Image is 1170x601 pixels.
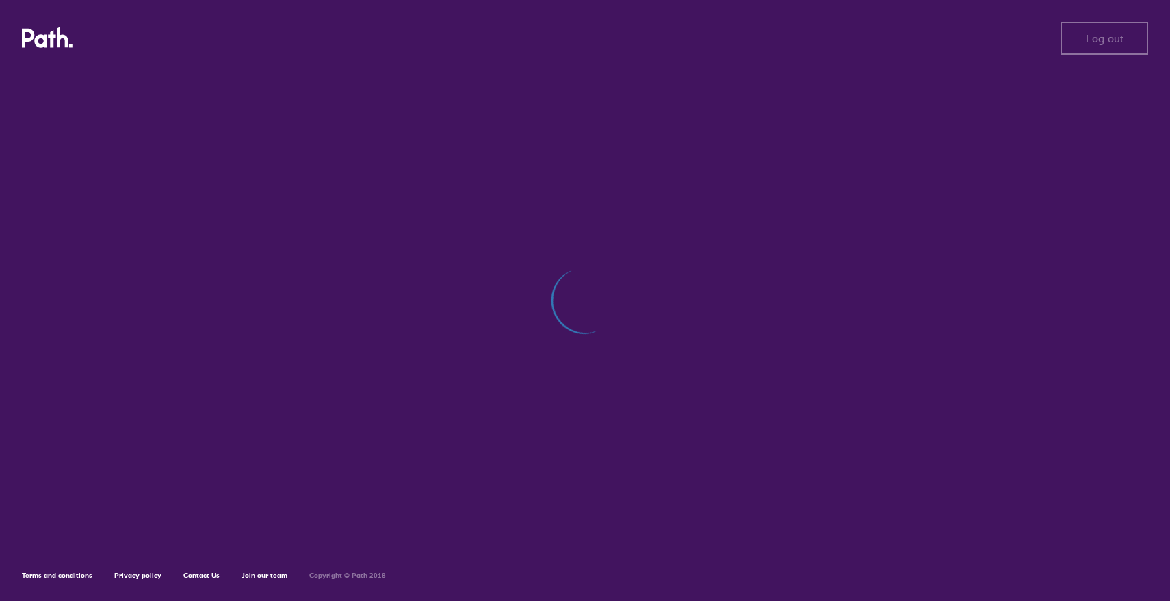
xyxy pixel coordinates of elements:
[114,571,161,580] a: Privacy policy
[242,571,287,580] a: Join our team
[1086,32,1123,44] span: Log out
[309,572,386,580] h6: Copyright © Path 2018
[1061,22,1148,55] button: Log out
[183,571,220,580] a: Contact Us
[22,571,92,580] a: Terms and conditions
